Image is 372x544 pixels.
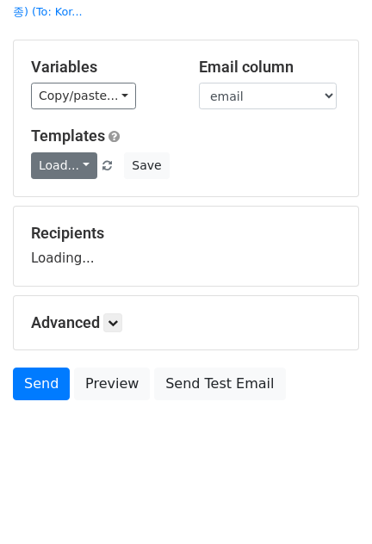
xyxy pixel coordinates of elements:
div: Loading... [31,224,341,269]
h5: Recipients [31,224,341,243]
a: Copy/paste... [31,83,136,109]
a: Send Test Email [154,368,285,400]
a: Send [13,368,70,400]
h5: Variables [31,58,173,77]
a: Preview [74,368,150,400]
h5: Advanced [31,313,341,332]
h5: Email column [199,58,341,77]
a: Load... [31,152,97,179]
button: Save [124,152,169,179]
iframe: Chat Widget [286,461,372,544]
a: Templates [31,127,105,145]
